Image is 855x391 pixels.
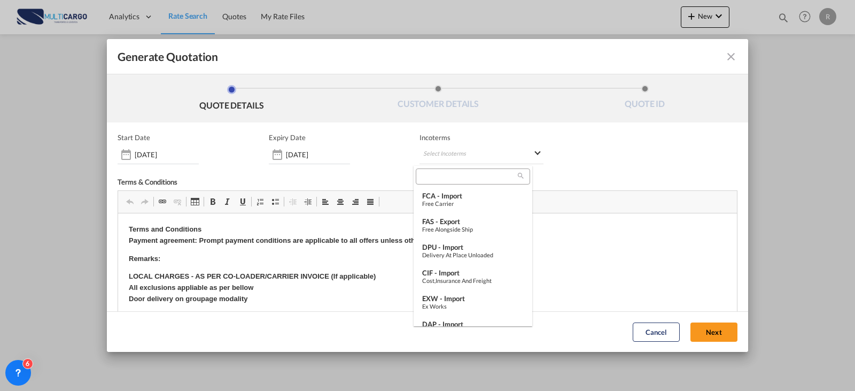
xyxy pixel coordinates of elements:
div: Free Carrier [422,200,524,207]
div: CIF - import [422,269,524,277]
div: Free Alongside Ship [422,226,524,233]
strong: Remarks: [11,41,42,49]
div: DPU - import [422,243,524,251]
strong: Quote conditions: • Valid for non-hazardous general cargo. • Subject to final cargo details and a... [11,99,445,196]
div: FCA - import [422,191,524,200]
div: Cost,Insurance and Freight [422,277,524,284]
strong: LOCAL CHARGES - AS PER CO-LOADER/CARRIER INVOICE (If applicable) All exclusions appliable as per ... [11,59,258,89]
div: Delivery at Place Unloaded [422,251,524,258]
div: DAP - import [422,320,524,328]
div: Ex Works [422,303,524,310]
md-icon: icon-magnify [517,172,525,180]
div: EXW - import [422,294,524,303]
strong: Terms and Conditions Payment agreement: Prompt payment conditions are applicable to all offers un... [11,12,373,31]
div: FAS - export [422,217,524,226]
